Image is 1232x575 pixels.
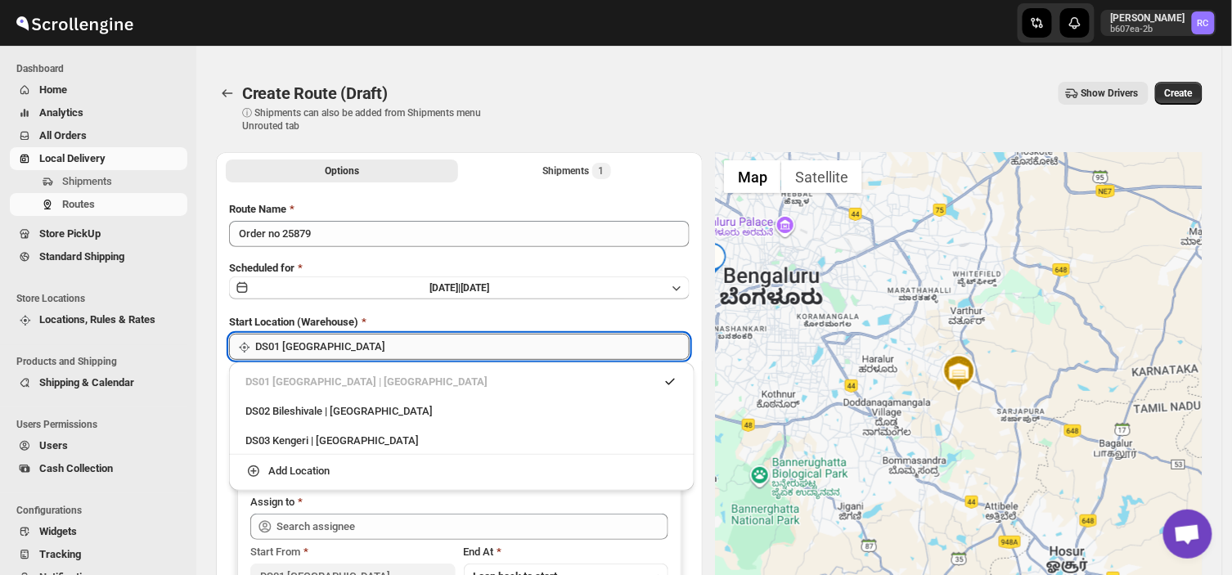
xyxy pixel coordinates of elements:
span: Start From [250,546,300,558]
span: Widgets [39,525,77,537]
div: Shipments [543,163,611,179]
span: Store Locations [16,292,188,305]
p: ⓘ Shipments can also be added from Shipments menu Unrouted tab [242,106,500,133]
p: [PERSON_NAME] [1111,11,1185,25]
div: 1 [696,243,729,276]
button: Home [10,79,187,101]
button: Create [1155,82,1203,105]
li: DS02 Bileshivale [229,395,695,425]
span: Create [1165,87,1193,100]
span: Options [325,164,359,177]
button: Locations, Rules & Rates [10,308,187,331]
span: Shipping & Calendar [39,376,134,389]
span: Routes [62,198,95,210]
button: All Orders [10,124,187,147]
li: DS01 Sarjapur [229,369,695,395]
div: DS01 [GEOGRAPHIC_DATA] | [GEOGRAPHIC_DATA] [245,374,678,390]
span: Create Route (Draft) [242,83,388,103]
button: Shipping & Calendar [10,371,187,394]
span: Rahul Chopra [1192,11,1215,34]
p: b607ea-2b [1111,25,1185,34]
button: Tracking [10,543,187,566]
span: Shipments [62,175,112,187]
button: Shipments [10,170,187,193]
span: Start Location (Warehouse) [229,316,358,328]
span: Cash Collection [39,462,113,474]
button: Show satellite imagery [781,160,862,193]
span: Standard Shipping [39,250,124,263]
button: All Route Options [226,159,458,182]
input: Search location [255,334,690,360]
button: Show street map [724,160,781,193]
span: 1 [599,164,605,177]
div: DS03 Kengeri | [GEOGRAPHIC_DATA] [245,433,678,449]
button: Selected Shipments [461,159,694,182]
li: DS03 Kengeri [229,425,695,455]
div: Add Location [268,463,330,479]
span: Scheduled for [229,262,295,274]
span: Local Delivery [39,152,106,164]
span: Home [39,83,67,96]
input: Eg: Bengaluru Route [229,221,690,247]
button: Show Drivers [1059,82,1149,105]
span: Users [39,439,68,451]
button: Users [10,434,187,457]
span: Dashboard [16,62,188,75]
button: Routes [10,193,187,216]
button: Widgets [10,520,187,543]
span: All Orders [39,129,87,142]
span: Configurations [16,504,188,517]
img: ScrollEngine [13,2,136,43]
span: [DATE] | [429,282,461,294]
span: Route Name [229,203,286,215]
div: End At [464,544,668,560]
div: DS02 Bileshivale | [GEOGRAPHIC_DATA] [245,403,678,420]
button: [DATE]|[DATE] [229,276,690,299]
button: Routes [216,82,239,105]
button: Cash Collection [10,457,187,480]
span: Show Drivers [1081,87,1139,100]
input: Search assignee [277,514,668,540]
span: Tracking [39,548,81,560]
text: RC [1198,18,1209,29]
span: Products and Shipping [16,355,188,368]
a: Open chat [1163,510,1212,559]
span: Locations, Rules & Rates [39,313,155,326]
button: Analytics [10,101,187,124]
span: Store PickUp [39,227,101,240]
span: Users Permissions [16,418,188,431]
button: User menu [1101,10,1216,36]
span: Analytics [39,106,83,119]
div: Assign to [250,494,295,510]
span: [DATE] [461,282,489,294]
